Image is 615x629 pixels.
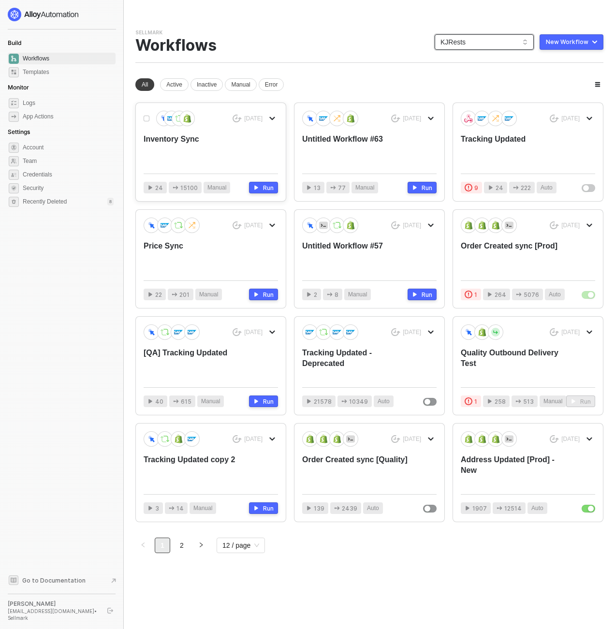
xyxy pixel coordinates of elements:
div: [DATE] [403,115,421,123]
span: icon-success-page [391,328,400,336]
img: icon [167,114,176,123]
img: icon [306,435,314,443]
div: Price Sync [144,241,251,273]
button: right [193,538,209,553]
span: credentials [9,170,19,180]
span: Auto [378,397,390,406]
span: Credentials [23,169,114,180]
div: [DATE] [561,435,580,443]
span: 15100 [180,183,198,192]
span: dashboard [9,54,19,64]
span: Auto [541,183,553,192]
img: icon [147,328,156,336]
span: icon-app-actions [173,398,179,404]
div: [DATE] [403,328,421,336]
span: icon-success-page [391,115,400,123]
div: Workflows [135,36,217,55]
img: icon [505,221,513,230]
li: Previous Page [135,538,151,553]
div: Manual [225,78,256,91]
a: 1 [155,538,170,553]
button: New Workflow [540,34,603,50]
img: icon [478,435,486,443]
span: icon-app-actions [173,185,178,190]
img: icon [161,328,169,336]
span: Manual [207,183,226,192]
span: 21578 [314,397,332,406]
span: icon-app-actions [172,292,177,297]
div: Inventory Sync [144,134,251,166]
div: [EMAIL_ADDRESS][DOMAIN_NAME] • Sellmark [8,608,99,621]
span: icon-app-actions [515,398,521,404]
span: icon-arrow-down [269,436,275,442]
img: icon [319,114,328,123]
img: icon [491,435,500,443]
span: Security [23,182,114,194]
img: icon [147,221,156,229]
span: 24 [155,183,163,192]
button: Run [249,289,278,300]
span: 264 [495,290,506,299]
button: Run [249,502,278,514]
span: Manual [201,397,220,406]
span: left [140,542,146,548]
span: Auto [549,290,561,299]
div: Active [160,78,189,91]
img: icon [464,328,473,336]
img: icon [464,114,473,123]
img: icon [346,328,355,336]
div: [DATE] [244,115,263,123]
button: Run [408,182,437,193]
span: 222 [521,183,531,192]
span: 139 [314,504,324,513]
div: Run [263,397,274,406]
img: icon [188,221,196,230]
span: 1 [474,397,477,406]
span: icon-arrow-down [269,116,275,121]
img: icon [319,221,328,230]
span: Auto [531,504,543,513]
span: Go to Documentation [22,576,86,585]
li: 1 [155,538,170,553]
span: icon-arrow-down [586,436,592,442]
span: icon-success-page [391,221,400,230]
img: icon [188,435,196,443]
span: 8 [335,290,338,299]
img: icon [505,435,513,443]
img: icon [174,221,183,230]
span: logout [107,608,113,614]
img: icon [491,114,500,123]
div: [QA] Tracking Updated [144,348,251,380]
span: 615 [181,397,191,406]
div: New Workflow [546,38,588,46]
span: Recently Deleted [23,198,67,206]
div: Tracking Updated - Deprecated [302,348,410,380]
img: icon [174,328,183,336]
button: Run [408,289,437,300]
span: icon-arrow-down [269,329,275,335]
span: Manual [543,397,562,406]
span: icon-arrow-down [586,222,592,228]
span: icon-app-actions [513,185,519,190]
div: Error [259,78,284,91]
span: settings [9,197,19,207]
span: 10349 [349,397,368,406]
div: [DATE] [244,328,263,336]
img: icon [464,435,473,443]
img: icon [175,114,184,123]
img: icon [491,221,500,230]
span: icon-app-actions [334,505,340,511]
span: document-arrow [109,576,118,585]
div: [DATE] [403,435,421,443]
div: [DATE] [561,328,580,336]
button: Run [249,182,278,193]
span: Settings [8,128,30,135]
span: 3 [155,504,159,513]
span: icon-arrow-down [428,329,434,335]
span: Workflows [23,53,114,64]
img: icon [346,221,355,230]
span: icon-arrow-down [428,116,434,121]
div: [DATE] [244,435,263,443]
div: [DATE] [403,221,421,230]
span: 2 [314,290,317,299]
